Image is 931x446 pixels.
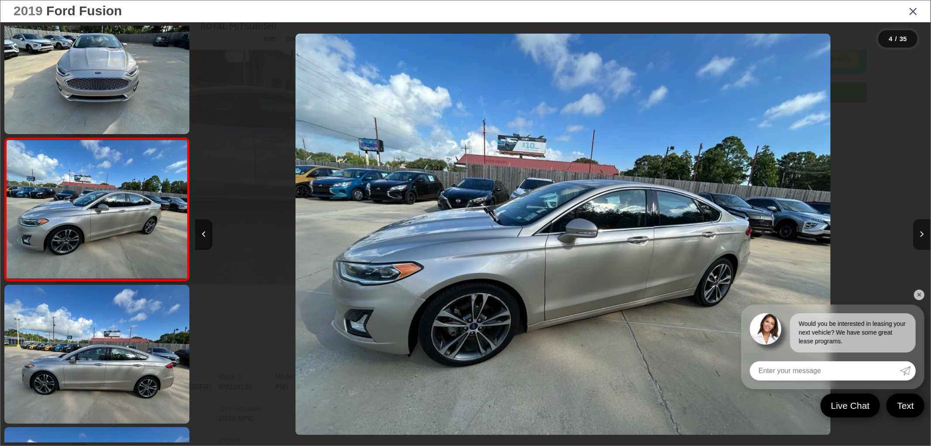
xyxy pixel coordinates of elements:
[750,361,900,380] input: Enter your message
[750,313,781,345] img: Agent profile photo
[886,394,924,418] a: Text
[14,3,43,18] span: 2019
[900,35,907,42] span: 35
[894,36,898,42] span: /
[889,35,892,42] span: 4
[196,34,931,435] div: 2019 Ford Fusion Titanium 3
[295,34,830,435] img: 2019 Ford Fusion Titanium
[900,361,916,380] a: Submit
[46,3,122,18] span: Ford Fusion
[195,219,213,250] button: Previous image
[913,219,931,250] button: Next image
[821,394,880,418] a: Live Chat
[893,400,918,411] span: Text
[909,5,917,17] i: Close gallery
[5,140,189,279] img: 2019 Ford Fusion Titanium
[827,400,874,411] span: Live Chat
[3,283,192,425] img: 2019 Ford Fusion Titanium
[790,313,916,353] div: Would you be interested in leasing your next vehicle? We have some great lease programs.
